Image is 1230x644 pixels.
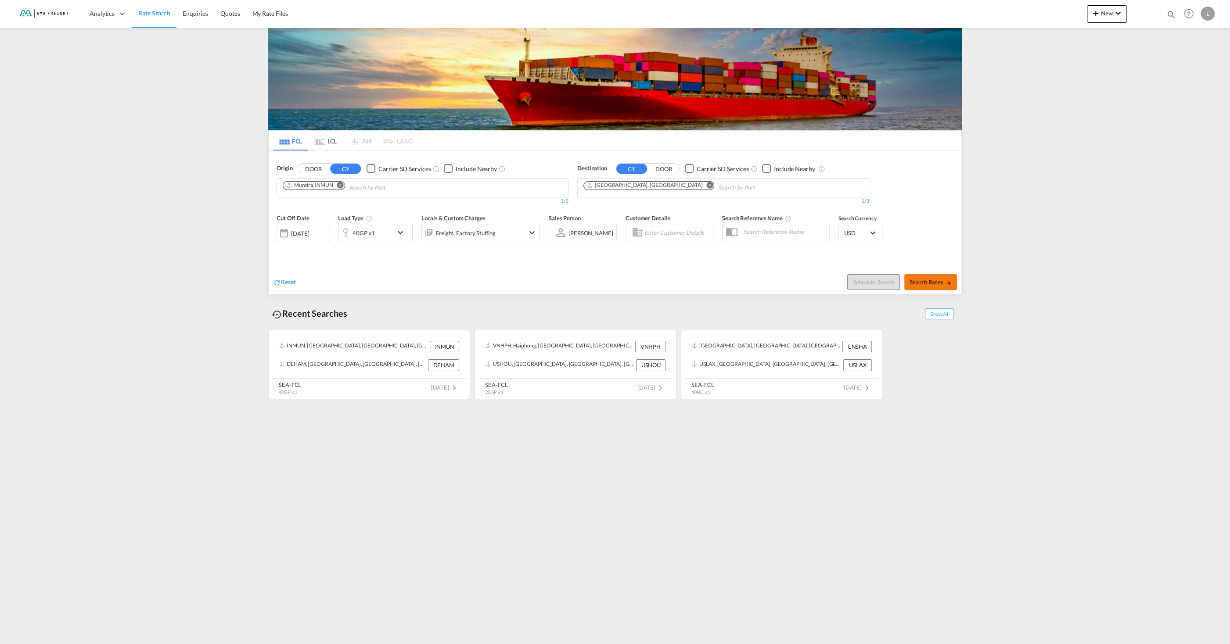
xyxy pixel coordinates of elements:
div: [PERSON_NAME] [568,229,613,236]
img: f843cad07f0a11efa29f0335918cc2fb.png [13,4,72,24]
div: SEA-FCL [691,381,714,389]
div: Help [1181,6,1201,22]
span: Enquiries [183,10,208,17]
div: [DATE] [277,224,329,242]
img: LCL+%26+FCL+BACKGROUND.png [268,28,962,130]
button: Note: By default Schedule search will only considerorigin ports, destination ports and cut off da... [847,274,900,290]
div: Freight Factory Stuffing [436,227,496,239]
md-checkbox: Checkbox No Ink [685,164,749,173]
input: Enter Customer Details [644,226,710,239]
md-icon: icon-chevron-down [395,227,410,238]
button: Remove [331,182,345,190]
md-icon: Unchecked: Search for CY (Container Yard) services for all selected carriers.Checked : Search for... [751,165,758,172]
span: Origin [277,164,292,173]
div: L [1201,7,1215,21]
div: icon-magnify [1166,10,1176,23]
div: USHOU [636,359,665,371]
md-chips-wrap: Chips container. Use arrow keys to select chips. [281,179,435,195]
md-tab-item: FCL [273,131,308,150]
div: Include Nearby [456,165,497,173]
div: Hamburg, DEHAM [586,182,702,189]
div: VNHPH, Haiphong, Viet Nam, South East Asia, Asia Pacific [486,341,633,352]
span: Search Currency [838,215,877,222]
div: INMUN [430,341,459,352]
md-icon: Unchecked: Search for CY (Container Yard) services for all selected carriers.Checked : Search for... [432,165,439,172]
button: Search Ratesicon-arrow-right [904,274,957,290]
div: SEA-FCL [485,381,507,389]
div: Include Nearby [774,165,815,173]
span: Customer Details [626,215,670,222]
div: OriginDOOR CY Checkbox No InkUnchecked: Search for CY (Container Yard) services for all selected ... [269,151,961,294]
span: [DATE] [844,384,872,391]
md-icon: icon-chevron-right [449,383,460,393]
div: DEHAM [428,359,459,371]
div: DEHAM, Hamburg, Germany, Western Europe, Europe [279,359,426,371]
div: 40GP x1 [352,227,375,239]
recent-search-card: [GEOGRAPHIC_DATA], [GEOGRAPHIC_DATA], [GEOGRAPHIC_DATA], [GEOGRAPHIC_DATA] & [GEOGRAPHIC_DATA], [... [681,330,883,399]
md-icon: icon-magnify [1166,10,1176,19]
md-icon: icon-information-outline [366,215,373,222]
span: Locals & Custom Charges [421,215,486,222]
md-checkbox: Checkbox No Ink [762,164,815,173]
md-icon: icon-plus 400-fg [1090,8,1101,18]
div: CNSHA, Shanghai, China, Greater China & Far East Asia, Asia Pacific [692,341,840,352]
md-checkbox: Checkbox No Ink [367,164,431,173]
div: 1/3 [577,197,869,205]
md-icon: icon-chevron-down [527,227,537,238]
span: Cut Off Date [277,215,309,222]
span: USD [844,229,869,237]
span: Reset [281,278,296,286]
input: Chips input. [349,181,432,195]
md-icon: Unchecked: Ignores neighbouring ports when fetching rates.Checked : Includes neighbouring ports w... [499,165,506,172]
md-select: Select Currency: $ USDUnited States Dollar [843,226,878,239]
span: Analytics [90,9,115,18]
div: Carrier SD Services [697,165,749,173]
span: 20GP x 1 [485,389,504,395]
md-icon: icon-chevron-right [655,383,666,393]
md-icon: icon-arrow-right [946,280,952,286]
button: CY [330,164,361,174]
md-icon: Your search will be saved by the below given name [785,215,792,222]
div: Recent Searches [268,304,351,323]
span: [DATE] [637,384,666,391]
span: New [1090,10,1123,17]
md-icon: icon-backup-restore [272,309,282,320]
md-tab-item: LCL [308,131,343,150]
span: 40GP x 1 [279,389,297,395]
div: USHOU, Houston, TX, United States, North America, Americas [486,359,634,371]
md-icon: Unchecked: Ignores neighbouring ports when fetching rates.Checked : Includes neighbouring ports w... [818,165,825,172]
md-icon: icon-refresh [273,279,281,286]
div: Press delete to remove this chip. [586,182,704,189]
button: icon-plus 400-fgNewicon-chevron-down [1087,5,1127,23]
span: Sales Person [549,215,581,222]
span: 40HC x 1 [691,389,710,395]
span: Search Reference Name [722,215,792,222]
div: 1/3 [277,197,568,205]
div: Press delete to remove this chip. [286,182,335,189]
span: Search Rates [910,279,952,286]
div: VNHPH [635,341,665,352]
button: DOOR [298,164,329,174]
md-icon: icon-chevron-down [1113,8,1123,18]
div: USLAX [843,359,872,371]
span: My Rate Files [252,10,288,17]
span: Show All [925,308,954,319]
button: CY [616,164,647,174]
div: Mundra, INMUN [286,182,333,189]
div: [DATE] [291,229,309,237]
md-datepicker: Select [277,241,283,253]
div: SEA-FCL [279,381,301,389]
input: Chips input. [718,181,801,195]
div: icon-refreshReset [273,278,296,287]
md-select: Sales Person: Leonard Slezak [568,226,614,239]
div: Freight Factory Stuffingicon-chevron-down [421,224,540,241]
md-icon: icon-chevron-right [862,383,872,393]
span: Load Type [338,215,373,222]
div: Carrier SD Services [378,165,431,173]
span: [DATE] [431,384,460,391]
span: Help [1181,6,1196,21]
span: Destination [577,164,607,173]
md-chips-wrap: Chips container. Use arrow keys to select chips. [582,179,805,195]
div: USLAX, Los Angeles, CA, United States, North America, Americas [692,359,841,371]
